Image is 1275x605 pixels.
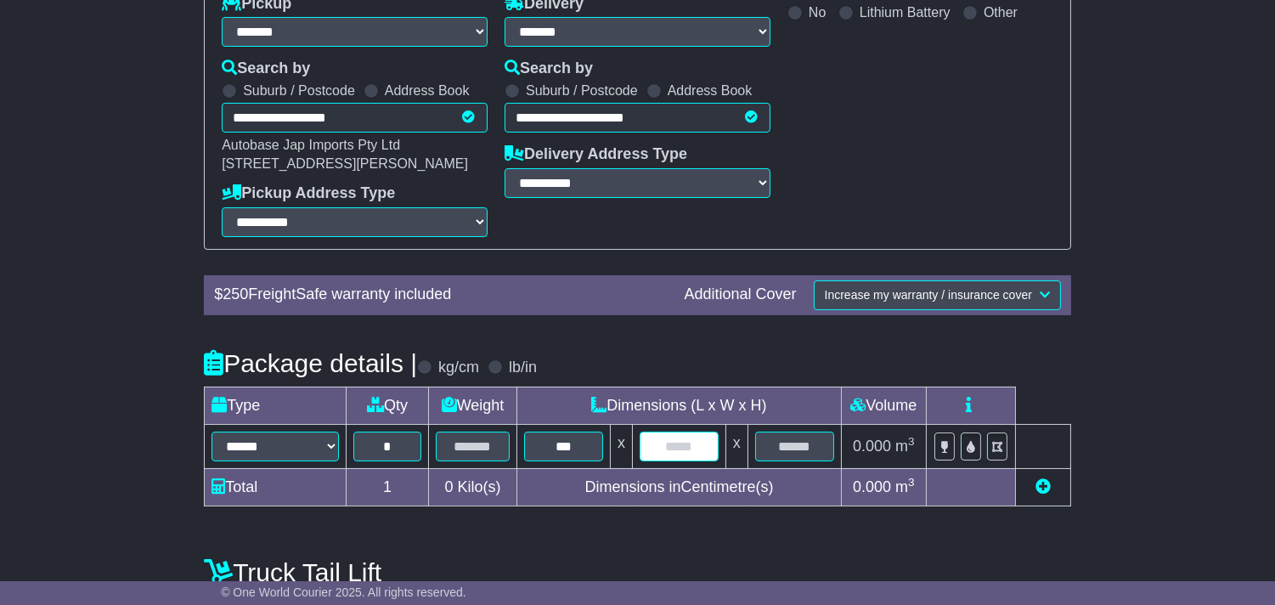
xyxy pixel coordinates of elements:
label: Delivery Address Type [505,145,687,164]
a: Add new item [1035,478,1051,495]
td: Dimensions in Centimetre(s) [517,468,842,506]
td: Volume [841,387,926,424]
span: © One World Courier 2025. All rights reserved. [221,585,466,599]
td: Kilo(s) [428,468,516,506]
label: Other [984,4,1018,20]
td: Dimensions (L x W x H) [517,387,842,424]
sup: 3 [908,435,915,448]
label: No [809,4,826,20]
label: Address Book [385,82,470,99]
label: Pickup Address Type [222,184,395,203]
div: Additional Cover [676,286,805,304]
td: x [725,424,748,468]
span: 0 [445,478,454,495]
span: [STREET_ADDRESS][PERSON_NAME] [222,156,468,171]
span: Autobase Jap Imports Pty Ltd [222,138,400,152]
td: Type [205,387,347,424]
td: Qty [347,387,429,424]
span: m [895,478,915,495]
button: Increase my warranty / insurance cover [814,280,1061,310]
label: kg/cm [438,359,479,377]
td: x [611,424,633,468]
span: 250 [223,286,248,302]
label: Suburb / Postcode [243,82,355,99]
label: Address Book [668,82,753,99]
h4: Truck Tail Lift [204,558,1071,586]
td: 1 [347,468,429,506]
label: lb/in [509,359,537,377]
sup: 3 [908,476,915,489]
div: $ FreightSafe warranty included [206,286,675,304]
label: Search by [505,59,593,78]
label: Lithium Battery [860,4,951,20]
td: Weight [428,387,516,424]
span: Increase my warranty / insurance cover [825,288,1032,302]
span: 0.000 [853,478,891,495]
span: m [895,438,915,455]
label: Suburb / Postcode [526,82,638,99]
td: Total [205,468,347,506]
span: 0.000 [853,438,891,455]
h4: Package details | [204,349,417,377]
label: Search by [222,59,310,78]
